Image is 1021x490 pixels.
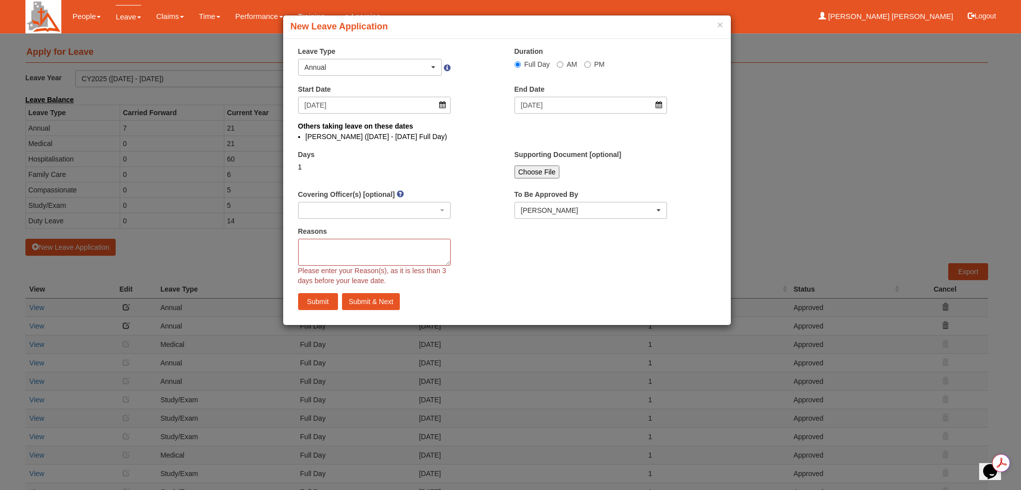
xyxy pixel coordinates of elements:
label: Supporting Document [optional] [514,150,622,160]
b: New Leave Application [291,21,388,31]
label: Start Date [298,84,331,94]
label: Duration [514,46,543,56]
label: Leave Type [298,46,336,56]
input: Submit & Next [342,293,399,310]
label: End Date [514,84,545,94]
label: Reasons [298,226,327,236]
button: × [717,19,723,30]
input: Submit [298,293,338,310]
span: Full Day [524,60,550,68]
label: Covering Officer(s) [optional] [298,189,395,199]
span: AM [567,60,577,68]
label: Days [298,150,315,160]
button: Annual [298,59,442,76]
button: Benjamin Lee Gin Huat [514,202,668,219]
span: PM [594,60,605,68]
label: To Be Approved By [514,189,578,199]
div: Annual [305,62,430,72]
input: Choose File [514,165,560,178]
li: [PERSON_NAME] ([DATE] - [DATE] Full Day) [306,132,708,142]
div: [PERSON_NAME] [521,205,655,215]
div: 1 [298,162,451,172]
b: Others taking leave on these dates [298,122,413,130]
iframe: chat widget [979,450,1011,480]
span: Please enter your Reason(s), as it is less than 3 days before your leave date. [298,267,446,285]
input: d/m/yyyy [298,97,451,114]
input: d/m/yyyy [514,97,668,114]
